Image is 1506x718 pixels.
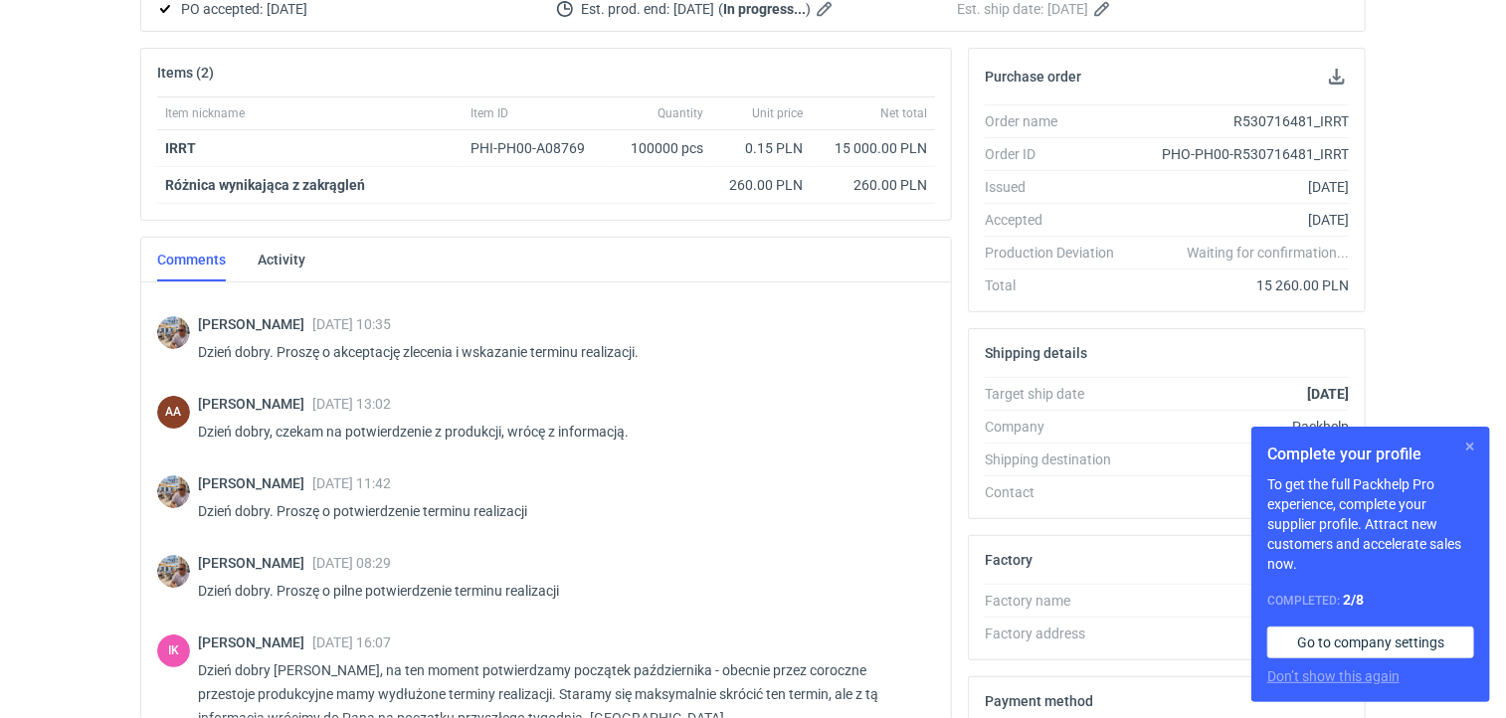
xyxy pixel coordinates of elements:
[985,482,1130,502] div: Contact
[165,105,245,121] span: Item nickname
[312,316,391,332] span: [DATE] 10:35
[198,634,312,650] span: [PERSON_NAME]
[985,345,1087,361] h2: Shipping details
[471,138,604,158] div: PHI-PH00-A08769
[985,591,1130,611] div: Factory name
[719,175,803,195] div: 260.00 PLN
[165,177,365,193] strong: Różnica wynikająca z zakrągleń
[985,693,1093,709] h2: Payment method
[1343,592,1364,608] strong: 2 / 8
[985,177,1130,197] div: Issued
[312,555,391,571] span: [DATE] 08:29
[1458,435,1482,458] button: Skip for now
[985,243,1130,263] div: Production Deviation
[1130,275,1349,295] div: 15 260.00 PLN
[157,475,190,508] img: Michał Palasek
[165,140,196,156] strong: IRRT
[1325,65,1349,89] button: Download PO
[985,69,1081,85] h2: Purchase order
[752,105,803,121] span: Unit price
[1130,591,1349,611] div: -
[985,384,1130,404] div: Target ship date
[1130,482,1349,502] div: -
[806,1,811,17] em: )
[819,138,927,158] div: 15 000.00 PLN
[157,238,226,281] a: Comments
[157,316,190,349] img: Michał Palasek
[985,552,1033,568] h2: Factory
[1267,627,1474,658] a: Go to company settings
[719,138,803,158] div: 0.15 PLN
[312,475,391,491] span: [DATE] 11:42
[985,210,1130,230] div: Accepted
[258,238,305,281] a: Activity
[1267,666,1400,686] button: Don’t show this again
[1130,210,1349,230] div: [DATE]
[157,634,190,667] div: Izabela Kurasiewicz
[985,449,1130,469] div: Shipping destination
[1130,624,1349,643] div: -
[198,340,919,364] p: Dzień dobry. Proszę o akceptację zlecenia i wskazanie terminu realizacji.
[1307,386,1349,402] strong: [DATE]
[471,105,508,121] span: Item ID
[198,420,919,444] p: Dzień dobry, czekam na potwierdzenie z produkcji, wrócę z informacją.
[985,417,1130,437] div: Company
[1267,474,1474,574] p: To get the full Packhelp Pro experience, complete your supplier profile. Attract new customers an...
[718,1,723,17] em: (
[1267,590,1474,611] div: Completed:
[1130,417,1349,437] div: Packhelp
[1130,177,1349,197] div: [DATE]
[1130,111,1349,131] div: R530716481_IRRT
[157,65,214,81] h2: Items (2)
[198,579,919,603] p: Dzień dobry. Proszę o pilne potwierdzenie terminu realizacji
[198,396,312,412] span: [PERSON_NAME]
[985,624,1130,643] div: Factory address
[880,105,927,121] span: Net total
[198,499,919,523] p: Dzień dobry. Proszę o potwierdzenie terminu realizacji
[198,475,312,491] span: [PERSON_NAME]
[985,275,1130,295] div: Total
[1267,443,1474,466] h1: Complete your profile
[198,555,312,571] span: [PERSON_NAME]
[612,130,711,167] div: 100000 pcs
[157,634,190,667] figcaption: IK
[312,396,391,412] span: [DATE] 13:02
[157,396,190,429] div: Agnieszka Andrzejewska
[1130,144,1349,164] div: PHO-PH00-R530716481_IRRT
[985,144,1130,164] div: Order ID
[157,396,190,429] figcaption: AA
[985,111,1130,131] div: Order name
[819,175,927,195] div: 260.00 PLN
[157,555,190,588] img: Michał Palasek
[198,316,312,332] span: [PERSON_NAME]
[658,105,703,121] span: Quantity
[723,1,806,17] strong: In progress...
[312,634,391,650] span: [DATE] 16:07
[1187,243,1349,263] em: Waiting for confirmation...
